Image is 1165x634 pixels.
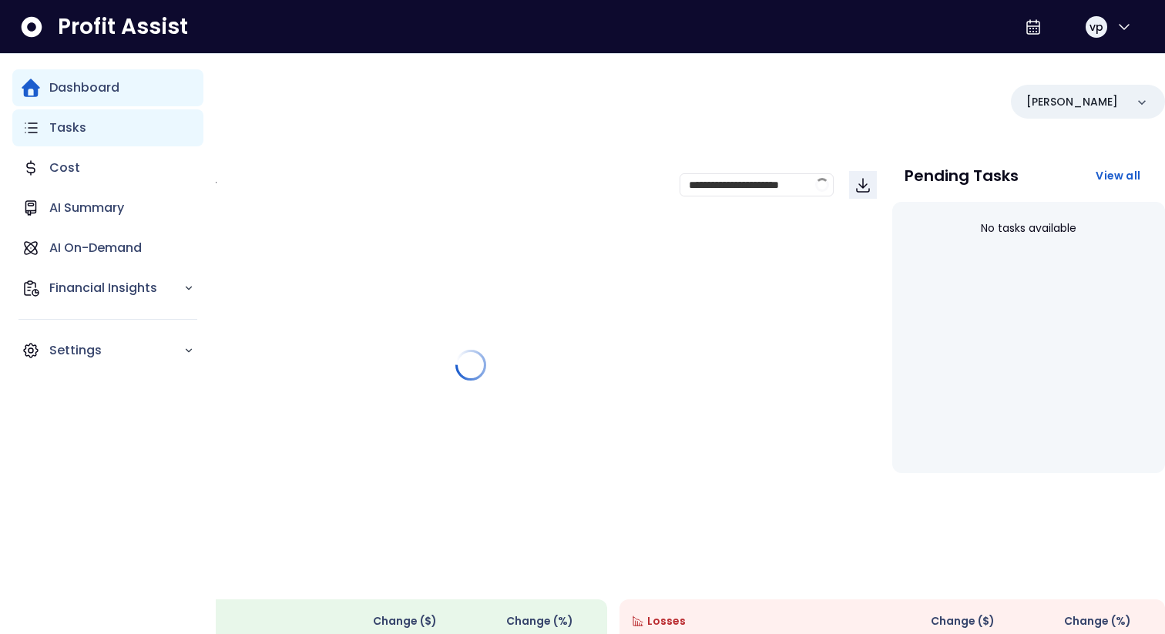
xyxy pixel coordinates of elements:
p: Cost [49,159,80,177]
div: No tasks available [905,208,1153,249]
p: Wins & Losses [62,565,1165,581]
p: Financial Insights [49,279,183,297]
span: Change ( $ ) [373,613,437,629]
span: Losses [647,613,686,629]
p: Tasks [49,119,86,137]
p: Pending Tasks [905,168,1019,183]
p: AI Summary [49,199,124,217]
span: Change (%) [1064,613,1131,629]
button: View all [1083,162,1153,190]
p: Dashboard [49,79,119,97]
p: Settings [49,341,183,360]
p: [PERSON_NAME] [1026,94,1118,110]
button: Download [849,171,877,199]
span: Change (%) [506,613,573,629]
span: View all [1096,168,1140,183]
p: AI On-Demand [49,239,142,257]
span: Change ( $ ) [931,613,995,629]
span: Profit Assist [58,13,188,41]
span: vp [1089,19,1103,35]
